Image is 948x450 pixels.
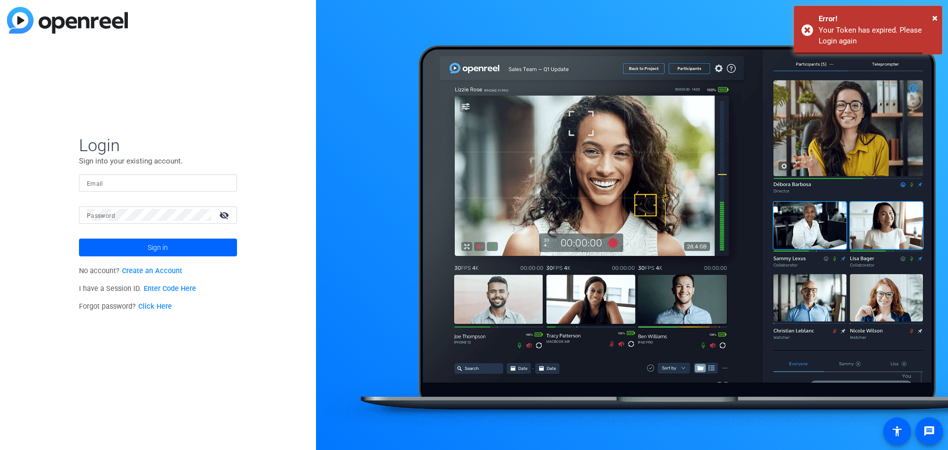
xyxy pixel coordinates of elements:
img: blue-gradient.svg [7,7,128,34]
button: Close [932,10,938,25]
span: × [932,12,938,24]
span: I have a Session ID. [79,285,196,293]
span: Login [79,135,237,156]
a: Enter Code Here [144,285,196,293]
mat-label: Password [87,212,115,219]
div: Your Token has expired. Please Login again [819,25,935,47]
span: No account? [79,267,182,275]
span: Forgot password? [79,302,172,311]
p: Sign into your existing account. [79,156,237,166]
mat-icon: message [923,425,935,437]
mat-label: Email [87,180,103,187]
mat-icon: visibility_off [213,208,237,222]
input: Enter Email Address [87,177,229,189]
div: Error! [819,13,935,25]
button: Sign in [79,239,237,256]
span: Sign in [148,235,168,260]
a: Create an Account [122,267,182,275]
a: Click Here [138,302,172,311]
mat-icon: accessibility [891,425,903,437]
